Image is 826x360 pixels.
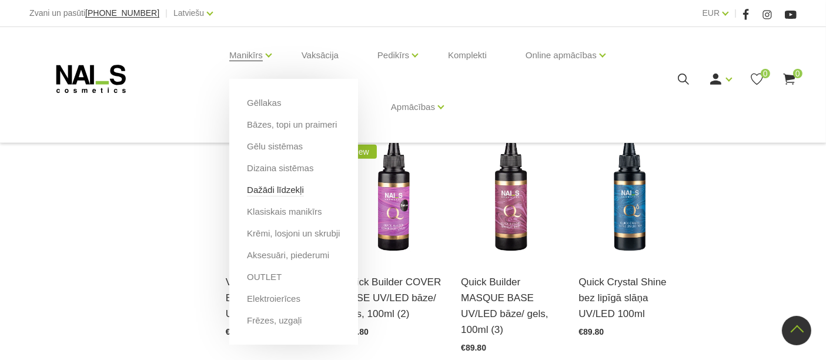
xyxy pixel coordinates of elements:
a: Dizaina sistēmas [247,162,313,175]
a: Vaksācija [292,27,348,84]
a: Aksesuāri, piederumi [247,249,329,262]
a: Klasiskais manikīrs [247,205,322,218]
span: | [734,6,737,21]
span: new [346,145,377,159]
img: Šī brīža iemīlētākais produkts, kas nepieviļ nevienu meistaru.Perfektas noturības kamuflāžas bāze... [343,122,443,259]
img: Builder Top virsējais pārklājums bez lipīgā slāņa gellakas/gela pārklājuma izlīdzināšanai un nost... [226,122,326,259]
a: Elektroierīces [247,292,300,305]
div: Zvani un pasūti [29,6,159,21]
a: Quick Builder COVER BASE UV/LED bāze/ gels, 100ml (2) [343,274,443,322]
a: Gēlu sistēmas [247,140,303,153]
span: 0 [793,69,802,78]
a: 0 [750,72,764,86]
a: Dažādi līdzekļi [247,184,304,196]
a: OUTLET [247,271,282,284]
span: [PHONE_NUMBER] [85,8,159,18]
a: Pedikīrs [377,32,409,79]
a: Manikīrs [229,32,263,79]
a: Apmācības [391,84,435,131]
a: Krēmi, losjoni un skrubji [247,227,340,240]
span: €89.80 [461,343,486,352]
a: EUR [703,6,720,20]
img: Quick Masque base – viegli maskējoša bāze/gels. Šī bāze/gels ir unikāls produkts ar daudz izmanto... [461,122,561,259]
span: 0 [761,69,770,78]
a: Quick Crystal Shine bez lipīgā slāņa UV/LED 100ml [578,274,678,322]
a: Virsējais pārklājums BUILDER Top Coat UV/LED 15ml [226,274,326,322]
a: Online apmācības [526,32,597,79]
a: Quick Builder MASQUE BASE UV/LED bāze/ gels, 100ml (3) [461,274,561,338]
a: Komplekti [439,27,496,84]
span: €89.80 [343,327,369,336]
span: €89.80 [578,327,604,336]
a: 0 [782,72,797,86]
span: | [165,6,168,21]
img: Virsējais pārklājums bez lipīgā slāņa un UV zilā pārklājuma. Nodrošina izcilu spīdumu manikīram l... [578,122,678,259]
a: Bāzes, topi un praimeri [247,118,337,131]
a: Latviešu [173,6,204,20]
span: €16.90 [226,327,251,336]
a: [PHONE_NUMBER] [85,9,159,18]
a: Gēllakas [247,96,281,109]
a: Frēzes, uzgaļi [247,314,302,327]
